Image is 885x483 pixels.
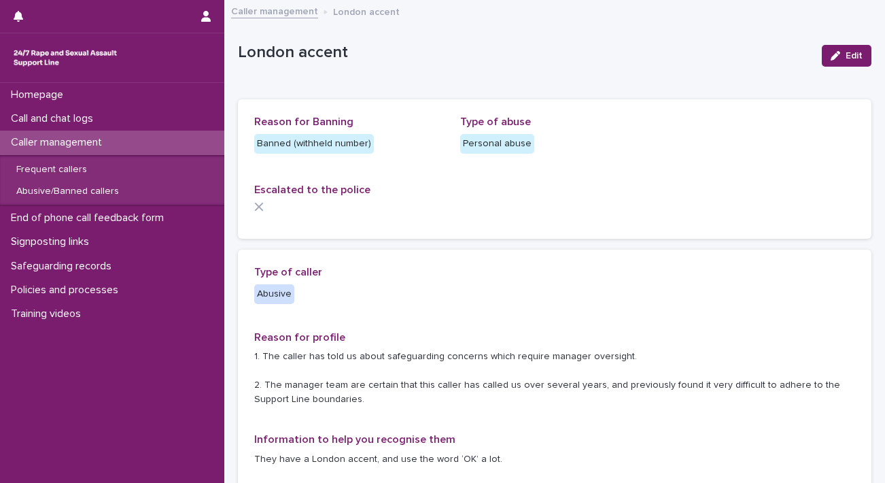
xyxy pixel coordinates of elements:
[5,260,122,273] p: Safeguarding records
[254,116,353,127] span: Reason for Banning
[846,51,863,61] span: Edit
[254,134,374,154] div: Banned (withheld number)
[822,45,871,67] button: Edit
[5,284,129,297] p: Policies and processes
[5,88,74,101] p: Homepage
[231,3,318,18] a: Caller management
[254,184,370,195] span: Escalated to the police
[5,186,130,197] p: Abusive/Banned callers
[254,284,294,304] div: Abusive
[5,307,92,320] p: Training videos
[460,134,534,154] div: Personal abuse
[254,350,855,406] p: 1. The caller has told us about safeguarding concerns which require manager oversight. 2. The man...
[333,3,400,18] p: London accent
[5,136,113,149] p: Caller management
[254,332,345,343] span: Reason for profile
[5,235,100,248] p: Signposting links
[5,164,98,176] p: Frequent callers
[254,434,455,445] span: Information to help you recognise them
[11,44,120,71] img: rhQMoQhaT3yELyF149Cw
[5,212,175,224] p: End of phone call feedback form
[460,116,531,127] span: Type of abuse
[238,43,811,63] p: London accent
[254,267,322,278] span: Type of caller
[5,112,104,125] p: Call and chat logs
